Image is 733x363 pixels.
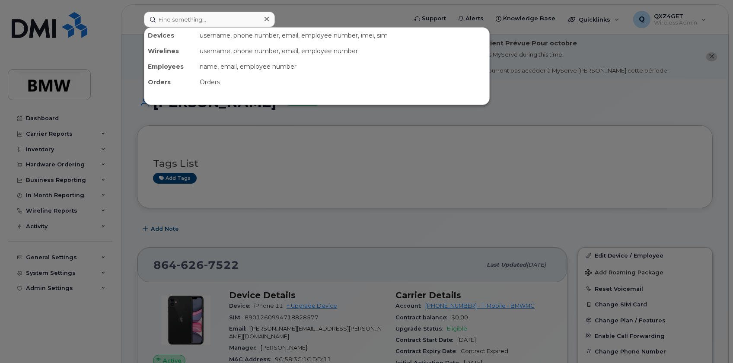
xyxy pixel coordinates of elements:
div: Wirelines [144,43,196,59]
div: Orders [196,74,489,90]
div: Orders [144,74,196,90]
div: Devices [144,28,196,43]
div: username, phone number, email, employee number, imei, sim [196,28,489,43]
div: Employees [144,59,196,74]
div: username, phone number, email, employee number [196,43,489,59]
div: name, email, employee number [196,59,489,74]
iframe: Messenger Launcher [695,325,727,357]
